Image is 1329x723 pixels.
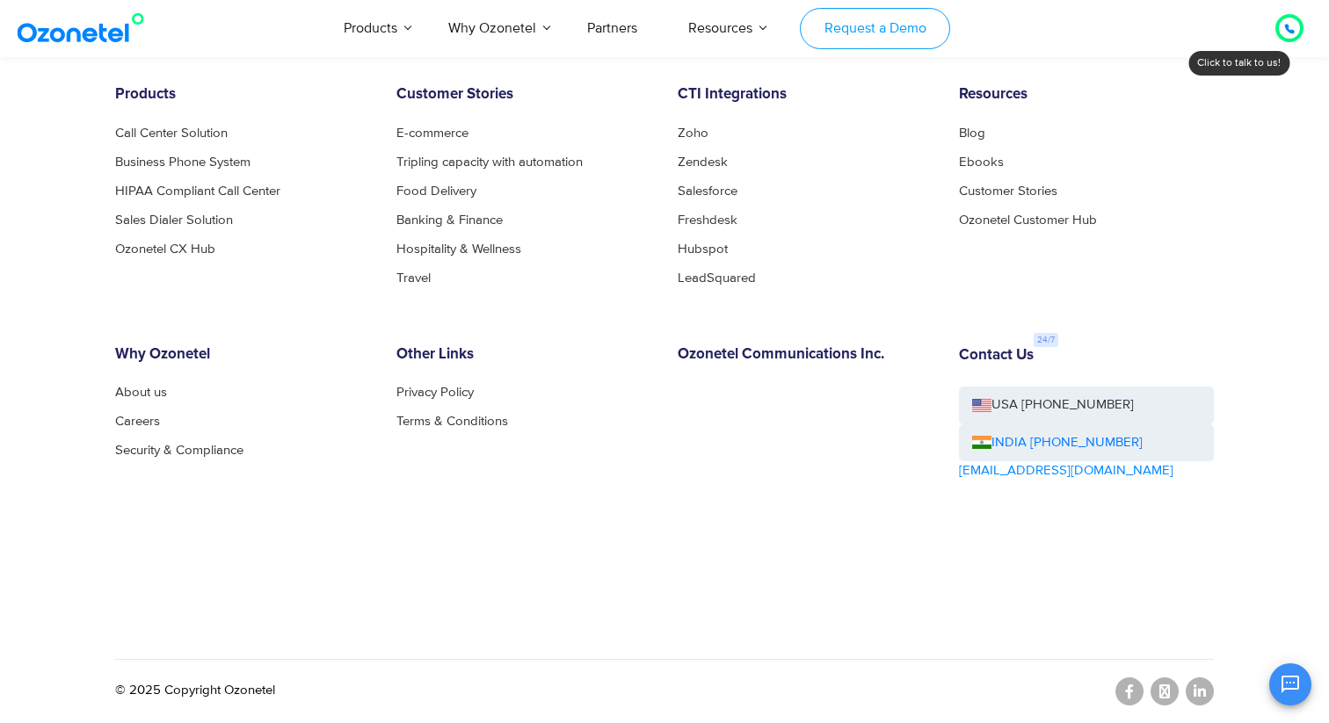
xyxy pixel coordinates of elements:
h6: CTI Integrations [678,86,933,104]
a: Tripling capacity with automation [396,155,583,169]
a: Request a Demo [800,8,950,49]
a: Call Center Solution [115,127,228,140]
p: © 2025 Copyright Ozonetel [115,681,275,701]
a: Salesforce [678,184,737,198]
a: Ebooks [959,155,1004,169]
img: us-flag.png [972,399,991,412]
a: INDIA [PHONE_NUMBER] [972,433,1143,453]
a: Zoho [678,127,708,140]
a: Hospitality & Wellness [396,242,521,256]
a: Terms & Conditions [396,415,508,428]
a: About us [115,386,167,399]
a: Zendesk [678,155,728,169]
a: Ozonetel Customer Hub [959,213,1097,227]
a: Food Delivery [396,184,476,198]
a: Freshdesk [678,213,737,227]
a: USA [PHONE_NUMBER] [959,387,1214,424]
h6: Contact Us [959,347,1034,365]
a: Business Phone System [115,155,251,169]
a: Careers [115,415,160,428]
a: Hubspot [678,242,728,256]
a: Sales Dialer Solution [115,213,233,227]
h6: Why Ozonetel [115,346,370,364]
a: Security & Compliance [115,444,243,457]
a: Travel [396,271,431,285]
a: HIPAA Compliant Call Center [115,184,280,198]
a: E-commerce [396,127,468,140]
a: Customer Stories [959,184,1057,198]
h6: Products [115,86,370,104]
h6: Customer Stories [396,86,651,104]
a: LeadSquared [678,271,756,285]
button: Open chat [1269,663,1311,705]
h6: Other Links [396,346,651,364]
h6: Resources [959,86,1214,104]
a: Privacy Policy [396,386,474,399]
a: Banking & Finance [396,213,503,227]
a: Ozonetel CX Hub [115,242,215,256]
h6: Ozonetel Communications Inc. [678,346,933,364]
img: ind-flag.png [972,436,991,449]
a: [EMAIL_ADDRESS][DOMAIN_NAME] [959,461,1173,481]
a: Blog [959,127,985,140]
